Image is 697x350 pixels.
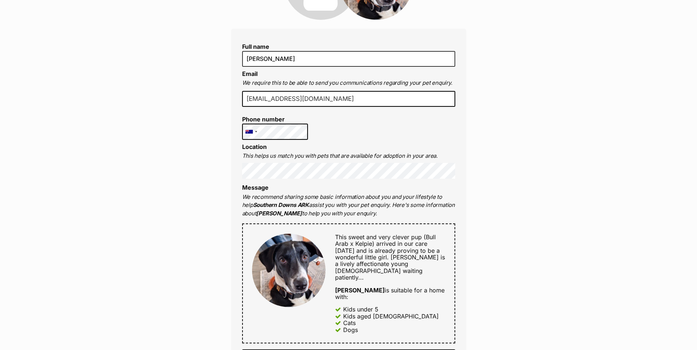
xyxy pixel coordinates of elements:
[242,43,455,50] label: Full name
[343,306,378,313] div: Kids under 5
[335,233,440,261] span: This sweet and very clever pup (Bull Arab x Kelpie) arrived in our care [DATE] and is already pro...
[242,152,455,160] p: This helps us match you with pets that are available for adoption in your area.
[252,234,326,307] img: Janis
[335,254,445,281] span: [PERSON_NAME] is a lively affectionate young [DEMOGRAPHIC_DATA] waiting patiently...
[242,51,455,66] input: E.g. Jimmy Chew
[343,327,358,333] div: Dogs
[242,143,267,150] label: Location
[335,287,385,294] strong: [PERSON_NAME]
[343,320,356,326] div: Cats
[242,70,258,77] label: Email
[242,116,308,123] label: Phone number
[343,313,439,320] div: Kids aged [DEMOGRAPHIC_DATA]
[242,79,455,87] p: We require this to be able to send you communications regarding your pet enquiry.
[253,201,309,208] strong: Southern Downs ARK
[242,184,269,191] label: Message
[242,193,455,218] p: We recommend sharing some basic information about you and your lifestyle to help assist you with ...
[242,124,259,139] div: Australia: +61
[335,287,445,300] div: is suitable for a home with:
[256,210,302,217] strong: [PERSON_NAME]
